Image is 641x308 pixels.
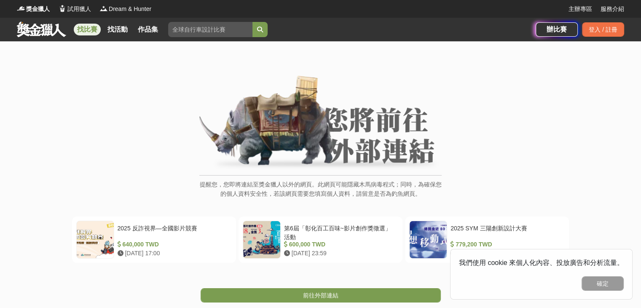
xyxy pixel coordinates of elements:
[109,5,151,14] span: Dream & Hunter
[451,240,561,249] div: 779,200 TWD
[199,180,442,207] p: 提醒您，您即將連結至獎金獵人以外的網頁。此網頁可能隱藏木馬病毒程式；同時，為確保您的個人資料安全性，若該網頁需要您填寫個人資料，請留意是否為釣魚網頁。
[99,4,108,13] img: Logo
[17,5,50,14] a: Logo獎金獵人
[26,5,50,14] span: 獎金獵人
[104,24,131,35] a: 找活動
[134,24,161,35] a: 作品集
[459,259,624,266] span: 我們使用 cookie 來個人化內容、投放廣告和分析流量。
[118,224,228,240] div: 2025 反詐視界—全國影片競賽
[536,22,578,37] a: 辦比賽
[582,22,624,37] div: 登入 / 註冊
[569,5,592,14] a: 主辦專區
[168,22,252,37] input: 全球自行車設計比賽
[284,240,395,249] div: 600,000 TWD
[284,224,395,240] div: 第6屆「彰化百工百味~影片創作獎徵選」活動
[239,216,402,263] a: 第6屆「彰化百工百味~影片創作獎徵選」活動 600,000 TWD [DATE] 23:59
[199,76,442,171] img: External Link Banner
[118,249,228,258] div: [DATE] 17:00
[284,249,395,258] div: [DATE] 23:59
[67,5,91,14] span: 試用獵人
[118,240,228,249] div: 640,000 TWD
[74,24,101,35] a: 找比賽
[405,216,569,263] a: 2025 SYM 三陽創新設計大賽 779,200 TWD [DATE] 23:59
[451,224,561,240] div: 2025 SYM 三陽創新設計大賽
[17,4,25,13] img: Logo
[201,288,441,303] a: 前往外部連結
[58,4,67,13] img: Logo
[72,216,236,263] a: 2025 反詐視界—全國影片競賽 640,000 TWD [DATE] 17:00
[58,5,91,14] a: Logo試用獵人
[582,276,624,291] button: 確定
[451,249,561,258] div: [DATE] 23:59
[303,292,338,299] span: 前往外部連結
[601,5,624,14] a: 服務介紹
[99,5,151,14] a: LogoDream & Hunter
